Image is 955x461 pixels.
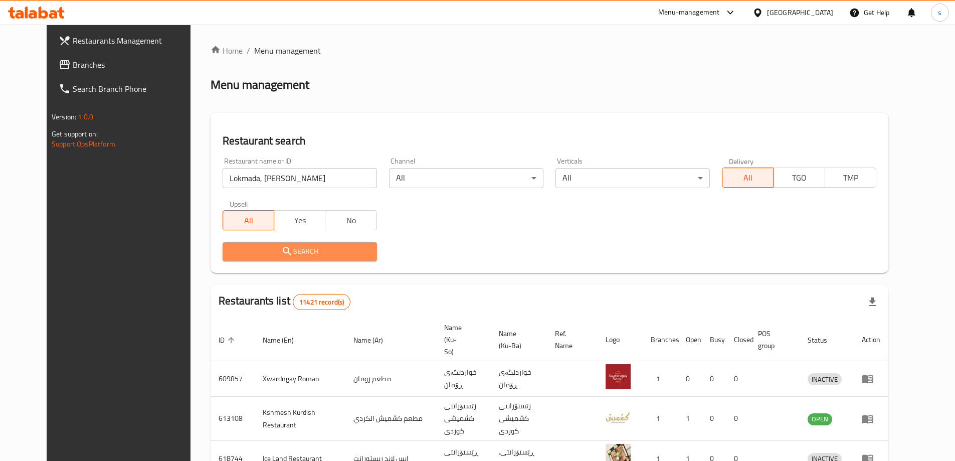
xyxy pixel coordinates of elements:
span: Search [231,245,369,258]
div: Menu [862,413,880,425]
a: Restaurants Management [51,29,206,53]
th: Busy [702,319,726,361]
button: TGO [773,168,825,188]
span: All [726,171,770,185]
span: Name (Ku-So) [444,322,479,358]
div: Menu-management [658,7,720,19]
div: All [389,168,543,188]
span: INACTIVE [808,374,842,385]
button: Yes [274,210,325,230]
nav: breadcrumb [211,45,888,57]
td: 1 [643,361,678,397]
span: ID [219,334,238,346]
span: Menu management [254,45,321,57]
div: Total records count [293,294,350,310]
td: 1 [643,397,678,441]
li: / [247,45,250,57]
h2: Restaurants list [219,293,351,310]
td: خواردنگەی ڕۆمان [436,361,491,397]
span: Ref. Name [555,328,586,352]
td: 0 [726,361,750,397]
td: مطعم كشميش الكردي [345,397,436,441]
td: 613108 [211,397,255,441]
span: OPEN [808,413,832,425]
div: Export file [860,290,884,314]
h2: Restaurant search [223,133,876,148]
td: 609857 [211,361,255,397]
button: All [722,168,774,188]
img: Xwardngay Roman [606,364,631,389]
a: Support.OpsPlatform [52,137,115,150]
span: POS group [758,328,788,352]
button: Search [223,242,377,261]
label: Upsell [230,200,248,207]
span: TMP [829,171,872,185]
label: Delivery [729,158,754,165]
span: Branches [73,59,198,71]
div: [GEOGRAPHIC_DATA] [767,7,833,18]
button: TMP [825,168,876,188]
td: 0 [678,361,702,397]
span: Status [808,334,840,346]
div: All [555,168,710,188]
span: s [938,7,941,18]
img: Kshmesh Kurdish Restaurant [606,404,631,429]
a: Home [211,45,243,57]
td: 0 [726,397,750,441]
th: Open [678,319,702,361]
td: رێستۆرانتی کشمیشى كوردى [436,397,491,441]
td: رێستۆرانتی کشمیشى كوردى [491,397,547,441]
td: خواردنگەی ڕۆمان [491,361,547,397]
div: Menu [862,373,880,385]
input: Search for restaurant name or ID.. [223,168,377,188]
h2: Menu management [211,77,309,93]
th: Closed [726,319,750,361]
td: 0 [702,361,726,397]
span: Name (Ar) [353,334,396,346]
span: Search Branch Phone [73,83,198,95]
button: No [325,210,376,230]
td: 1 [678,397,702,441]
span: TGO [778,171,821,185]
a: Search Branch Phone [51,77,206,101]
td: 0 [702,397,726,441]
span: Get support on: [52,127,98,140]
th: Branches [643,319,678,361]
span: All [227,213,270,228]
td: Xwardngay Roman [255,361,345,397]
th: Logo [598,319,643,361]
span: Version: [52,110,76,123]
span: Restaurants Management [73,35,198,47]
span: 1.0.0 [78,110,93,123]
span: Name (Ku-Ba) [499,328,535,352]
th: Action [854,319,888,361]
span: 11421 record(s) [293,297,350,307]
td: مطعم رومان [345,361,436,397]
a: Branches [51,53,206,77]
button: All [223,210,274,230]
span: Name (En) [263,334,307,346]
td: Kshmesh Kurdish Restaurant [255,397,345,441]
span: Yes [278,213,321,228]
span: No [329,213,372,228]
